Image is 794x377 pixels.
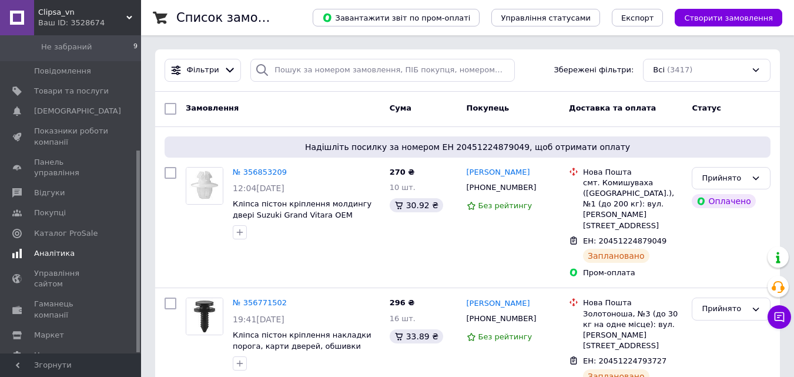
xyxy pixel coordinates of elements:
span: Clipsa_vn [38,7,126,18]
div: Заплановано [583,249,649,263]
span: 10 шт. [390,183,416,192]
span: Аналітика [34,248,75,259]
a: Створити замовлення [663,13,782,22]
span: Налаштування [34,350,94,361]
span: Замовлення [186,104,239,112]
span: Завантажити звіт по пром-оплаті [322,12,470,23]
span: Покупці [34,208,66,218]
button: Управління статусами [491,9,600,26]
a: Кліпса пістон кріплення накладки порога, карти дверей, обшивки багажника Seat, Skoda, VW ОЕМ 3B08... [233,331,371,372]
span: Збережені фільтри: [554,65,634,76]
span: Доставка та оплата [569,104,656,112]
a: Фото товару [186,298,223,335]
span: Без рейтингу [478,332,532,341]
a: [PERSON_NAME] [467,298,530,309]
img: Фото товару [186,298,223,335]
div: Пром-оплата [583,268,682,278]
button: Завантажити звіт по пром-оплаті [313,9,480,26]
div: Оплачено [692,194,755,208]
span: Надішліть посилку за номером ЕН 20451224879049, щоб отримати оплату [169,141,766,153]
a: Кліпса пістон кріплення молдингу двері Suzuki Grand Vitara ОЕМ 7755365D10 [233,199,371,230]
span: 270 ₴ [390,168,415,176]
img: Фото товару [186,168,223,204]
div: 30.92 ₴ [390,198,443,212]
span: 296 ₴ [390,298,415,307]
span: Не забраний [41,42,92,52]
span: [PHONE_NUMBER] [467,314,537,323]
input: Пошук за номером замовлення, ПІБ покупця, номером телефону, Email, номером накладної [250,59,514,82]
span: Фільтри [187,65,219,76]
button: Створити замовлення [675,9,782,26]
span: Створити замовлення [684,14,773,22]
span: 16 шт. [390,314,416,323]
span: ЕН: 20451224879049 [583,236,666,245]
span: Каталог ProSale [34,228,98,239]
span: ЕН: 20451224793727 [583,356,666,365]
div: 33.89 ₴ [390,329,443,343]
span: 9 [133,42,138,52]
span: Повідомлення [34,66,91,76]
span: Експорт [621,14,654,22]
span: Товари та послуги [34,86,109,96]
button: Чат з покупцем [768,305,791,329]
span: Cума [390,104,411,112]
span: 12:04[DATE] [233,184,284,193]
a: [PERSON_NAME] [467,167,530,178]
span: Маркет [34,330,64,341]
div: смт. Комишуваха ([GEOGRAPHIC_DATA].), №1 (до 200 кг): вул. [PERSON_NAME][STREET_ADDRESS] [583,178,682,231]
span: Управління сайтом [34,268,109,289]
span: [DEMOGRAPHIC_DATA] [34,106,121,116]
div: Золотоноша, №3 (до 30 кг на одне місце): вул. [PERSON_NAME][STREET_ADDRESS] [583,309,682,352]
span: Показники роботи компанії [34,126,109,147]
span: (3417) [667,65,692,74]
div: Ваш ID: 3528674 [38,18,141,28]
div: Прийнято [702,303,746,315]
a: № 356853209 [233,168,287,176]
a: № 356771502 [233,298,287,307]
span: Покупець [467,104,510,112]
span: [PHONE_NUMBER] [467,183,537,192]
button: Експорт [612,9,664,26]
span: Управління статусами [501,14,591,22]
span: Статус [692,104,721,112]
span: 19:41[DATE] [233,315,284,324]
span: Панель управління [34,157,109,178]
span: Без рейтингу [478,201,532,210]
div: Прийнято [702,172,746,185]
span: Всі [653,65,665,76]
span: Гаманець компанії [34,299,109,320]
h1: Список замовлень [176,11,296,25]
span: Відгуки [34,188,65,198]
div: Нова Пошта [583,167,682,178]
div: Нова Пошта [583,298,682,308]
